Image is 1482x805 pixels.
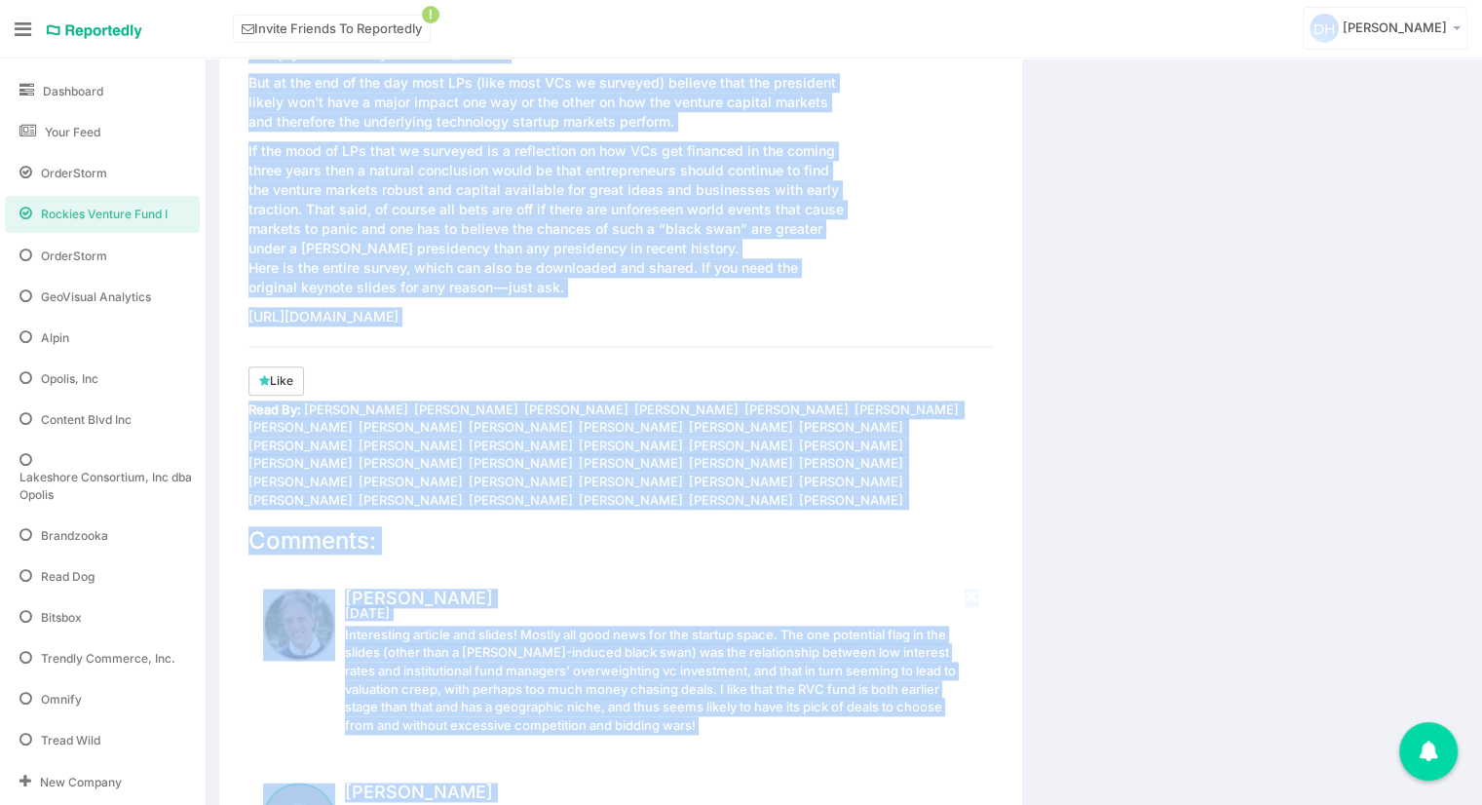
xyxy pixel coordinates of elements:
a: Brandzooka [5,517,200,554]
strong: Read By: [248,402,301,417]
a: [PERSON_NAME] [744,402,849,417]
a: [PERSON_NAME] [799,474,903,489]
a: OrderStorm [5,238,200,274]
a: [PERSON_NAME] [345,588,493,608]
a: [PERSON_NAME] [248,455,353,471]
a: Content Blvd Inc [5,402,200,438]
a: [PERSON_NAME] [359,419,463,435]
a: [PERSON_NAME] [469,474,573,489]
a: Read Dog [5,558,200,594]
p: If the mood of LPs that we surveyed is a reflection on how VCs get financed in the coming three y... [248,141,844,297]
a: × [965,585,978,605]
a: [PERSON_NAME] [634,402,739,417]
a: [PERSON_NAME] [1303,7,1467,50]
a: Alpin [5,320,200,356]
a: [PERSON_NAME] [359,438,463,453]
span: Alpin [41,329,69,346]
p: Interesting article and slides! Mostly all good news for the startup space. The one potential fla... [345,626,965,734]
span: GeoVisual Analytics [41,288,151,305]
span: OrderStorm [41,248,107,264]
a: [PERSON_NAME] [248,438,353,453]
a: [PERSON_NAME] [689,492,793,508]
span: Rockies Venture Fund I [41,206,168,222]
a: [URL][DOMAIN_NAME] [248,308,399,325]
a: Trendly Commerce, Inc. [5,640,200,676]
a: Invite Friends To Reportedly! [233,15,431,43]
span: Your Feed [45,124,100,140]
a: [PERSON_NAME] [469,419,573,435]
a: [PERSON_NAME] [579,419,683,435]
span: Content Blvd Inc [41,411,132,428]
a: New Company [5,764,200,800]
a: [PERSON_NAME] [579,474,683,489]
a: [PERSON_NAME] [359,492,463,508]
span: Brandzooka [41,527,108,544]
span: ! [422,6,439,23]
a: [PERSON_NAME] [359,474,463,489]
a: Reportedly [46,15,143,48]
a: [PERSON_NAME] [799,455,903,471]
a: Lakeshore Consortium, Inc dba Opolis [5,442,200,512]
a: [PERSON_NAME] [579,438,683,453]
a: Bitsbox [5,599,200,635]
a: Tread Wild [5,722,200,758]
span: New Company [40,774,122,790]
span: Opolis, Inc [41,370,98,387]
a: Like [248,366,304,396]
a: [PERSON_NAME] [304,402,408,417]
a: [PERSON_NAME] [345,782,493,802]
a: [PERSON_NAME] [799,492,903,508]
span: Omnify [41,691,82,708]
a: Your Feed [5,114,200,150]
a: Opolis, Inc [5,361,200,397]
span: OrderStorm [41,165,107,181]
a: [PERSON_NAME] [689,438,793,453]
a: [PERSON_NAME] [248,474,353,489]
a: OrderStorm [5,155,200,191]
a: [PERSON_NAME] [799,438,903,453]
a: GeoVisual Analytics [5,279,200,315]
img: kcamhi@gmail.com - Subscriber [263,589,335,661]
span: Lakeshore Consortium, Inc dba Opolis [19,469,200,502]
span: Trendly Commerce, Inc. [41,650,175,667]
a: [PERSON_NAME] [579,492,683,508]
a: [PERSON_NAME] [414,402,518,417]
a: Rockies Venture Fund I [5,196,200,232]
a: Dashboard [5,73,200,109]
a: [PERSON_NAME] [469,438,573,453]
a: [PERSON_NAME] [359,455,463,471]
a: [PERSON_NAME] [689,455,793,471]
span: Read Dog [41,568,95,585]
a: [PERSON_NAME] [689,419,793,435]
h3: Comments: [248,528,993,554]
small: [DATE] [345,607,965,621]
span: Bitsbox [41,609,82,626]
a: [PERSON_NAME] [855,402,959,417]
p: But at the end of the day most LPs (like most VCs we surveyed) believe that the president likely ... [248,73,844,132]
a: [PERSON_NAME] [524,402,628,417]
img: svg+xml;base64,PD94bWwgdmVyc2lvbj0iMS4wIiBlbmNvZGluZz0iVVRGLTgiPz4KICAgICAg%0APHN2ZyB2ZXJzaW9uPSI... [1310,14,1339,43]
a: [PERSON_NAME] [469,492,573,508]
a: [PERSON_NAME] [469,455,573,471]
span: Tread Wild [41,732,100,748]
a: [PERSON_NAME] [248,419,353,435]
a: [PERSON_NAME] [799,419,903,435]
a: [PERSON_NAME] [689,474,793,489]
a: [PERSON_NAME] [579,455,683,471]
span: [PERSON_NAME] [1343,19,1447,35]
span: Dashboard [43,83,103,99]
a: [PERSON_NAME] [248,492,353,508]
a: Omnify [5,681,200,717]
